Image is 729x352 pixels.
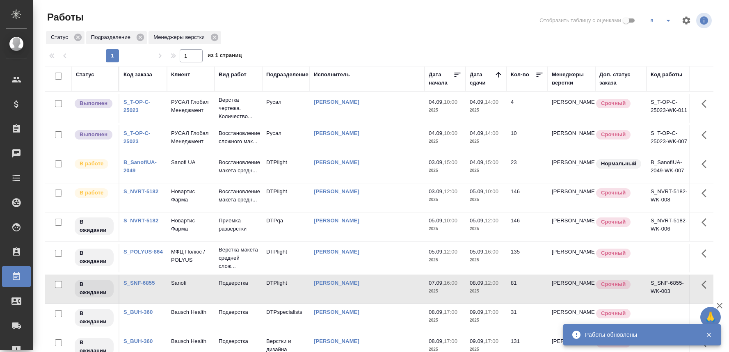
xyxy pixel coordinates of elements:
[470,316,503,325] p: 2025
[123,280,155,286] a: S_SNF-6855
[539,16,621,25] span: Отобразить таблицу с оценками
[429,167,462,175] p: 2025
[80,160,103,168] p: В работе
[485,280,498,286] p: 12:00
[80,249,109,265] p: В ожидании
[647,213,694,241] td: S_NVRT-5182-WK-006
[511,71,529,79] div: Кол-во
[74,98,114,109] div: Исполнитель завершил работу
[601,309,626,318] p: Срочный
[429,159,444,165] p: 03.09,
[647,275,694,304] td: S_SNF-6855-WK-003
[171,337,210,345] p: Bausch Health
[444,309,457,315] p: 17:00
[429,225,462,233] p: 2025
[314,71,350,79] div: Исполнитель
[262,94,310,123] td: Русал
[76,71,94,79] div: Статус
[171,71,190,79] div: Клиент
[647,154,694,183] td: B_SanofiUA-2049-WK-007
[552,129,591,137] p: [PERSON_NAME]
[470,249,485,255] p: 05.09,
[262,183,310,212] td: DTPlight
[208,50,242,62] span: из 1 страниц
[171,308,210,316] p: Bausch Health
[696,13,713,28] span: Посмотреть информацию
[123,71,152,79] div: Код заказа
[314,338,359,344] a: [PERSON_NAME]
[266,71,309,79] div: Подразделение
[219,217,258,233] p: Приемка разверстки
[429,71,453,87] div: Дата начала
[697,154,716,174] button: Здесь прячутся важные кнопки
[429,217,444,224] p: 05.09,
[429,188,444,194] p: 03.09,
[444,159,457,165] p: 15:00
[74,279,114,298] div: Исполнитель назначен, приступать к работе пока рано
[262,275,310,304] td: DTPlight
[171,187,210,204] p: Новартис Фарма
[507,213,548,241] td: 146
[74,308,114,327] div: Исполнитель назначен, приступать к работе пока рано
[485,188,498,194] p: 10:00
[444,99,457,105] p: 10:00
[262,213,310,241] td: DTPqa
[647,125,694,154] td: S_T-OP-C-25023-WK-007
[219,337,258,345] p: Подверстка
[314,217,359,224] a: [PERSON_NAME]
[552,337,591,345] p: [PERSON_NAME]
[429,99,444,105] p: 04.09,
[601,280,626,288] p: Срочный
[123,159,157,174] a: B_SanofiUA-2049
[219,71,247,79] div: Вид работ
[314,130,359,136] a: [PERSON_NAME]
[470,106,503,114] p: 2025
[485,99,498,105] p: 14:00
[171,158,210,167] p: Sanofi UA
[485,217,498,224] p: 12:00
[697,94,716,114] button: Здесь прячутся важные кнопки
[429,196,462,204] p: 2025
[219,279,258,287] p: Подверстка
[429,137,462,146] p: 2025
[74,187,114,199] div: Исполнитель выполняет работу
[80,130,107,139] p: Выполнен
[80,189,103,197] p: В работе
[123,249,163,255] a: S_POLYUS-864
[470,256,503,264] p: 2025
[123,338,153,344] a: S_BUH-360
[470,71,494,87] div: Дата сдачи
[51,33,71,41] p: Статус
[700,331,717,338] button: Закрыть
[697,244,716,263] button: Здесь прячутся важные кнопки
[485,130,498,136] p: 14:00
[74,129,114,140] div: Исполнитель завершил работу
[153,33,208,41] p: Менеджеры верстки
[507,183,548,212] td: 146
[601,130,626,139] p: Срочный
[507,154,548,183] td: 23
[262,154,310,183] td: DTPlight
[219,246,258,270] p: Верстка макета средней слож...
[552,279,591,287] p: [PERSON_NAME]
[171,279,210,287] p: Sanofi
[171,129,210,146] p: РУСАЛ Глобал Менеджмент
[585,331,693,339] div: Работы обновлены
[429,309,444,315] p: 08.09,
[314,309,359,315] a: [PERSON_NAME]
[219,96,258,121] p: Верстка чертежа. Количество...
[552,187,591,196] p: [PERSON_NAME]
[552,98,591,106] p: [PERSON_NAME]
[470,225,503,233] p: 2025
[219,158,258,175] p: Восстановление макета средн...
[429,130,444,136] p: 04.09,
[91,33,133,41] p: Подразделение
[552,158,591,167] p: [PERSON_NAME]
[262,244,310,272] td: DTPlight
[171,98,210,114] p: РУСАЛ Глобал Менеджмент
[647,183,694,212] td: S_NVRT-5182-WK-008
[700,307,721,327] button: 🙏
[80,99,107,107] p: Выполнен
[601,160,636,168] p: Нормальный
[123,217,158,224] a: S_NVRT-5182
